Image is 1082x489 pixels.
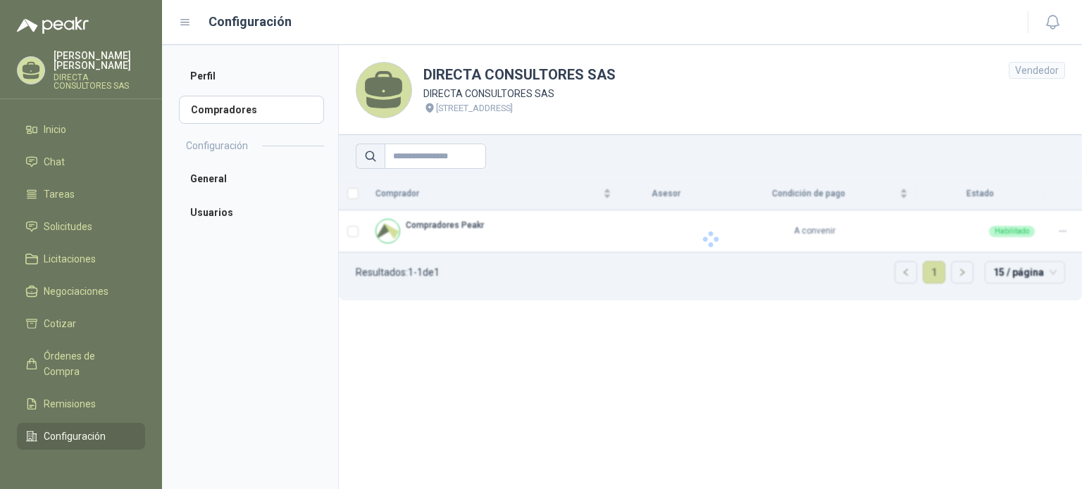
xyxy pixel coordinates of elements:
[44,154,65,170] span: Chat
[44,316,76,331] span: Cotizar
[44,251,96,267] span: Licitaciones
[17,278,145,305] a: Negociaciones
[179,198,324,227] a: Usuarios
[44,186,75,202] span: Tareas
[209,12,292,32] h1: Configuración
[17,213,145,240] a: Solicitudes
[17,310,145,337] a: Cotizar
[436,101,513,115] p: [STREET_ADDRESS]
[54,51,145,70] p: [PERSON_NAME] [PERSON_NAME]
[54,73,145,90] p: DIRECTA CONSULTORES SAS
[186,138,248,153] h2: Configuración
[1009,62,1065,79] div: Vendedor
[17,423,145,450] a: Configuración
[44,428,106,444] span: Configuración
[17,390,145,417] a: Remisiones
[17,17,89,34] img: Logo peakr
[423,64,616,86] h1: DIRECTA CONSULTORES SAS
[44,348,132,379] span: Órdenes de Compra
[44,396,96,412] span: Remisiones
[179,96,324,124] a: Compradores
[17,181,145,208] a: Tareas
[17,343,145,385] a: Órdenes de Compra
[17,246,145,272] a: Licitaciones
[44,284,108,299] span: Negociaciones
[17,116,145,143] a: Inicio
[179,165,324,193] a: General
[44,219,92,234] span: Solicitudes
[423,86,616,101] p: DIRECTA CONSULTORES SAS
[44,122,66,137] span: Inicio
[179,62,324,90] a: Perfil
[17,148,145,175] a: Chat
